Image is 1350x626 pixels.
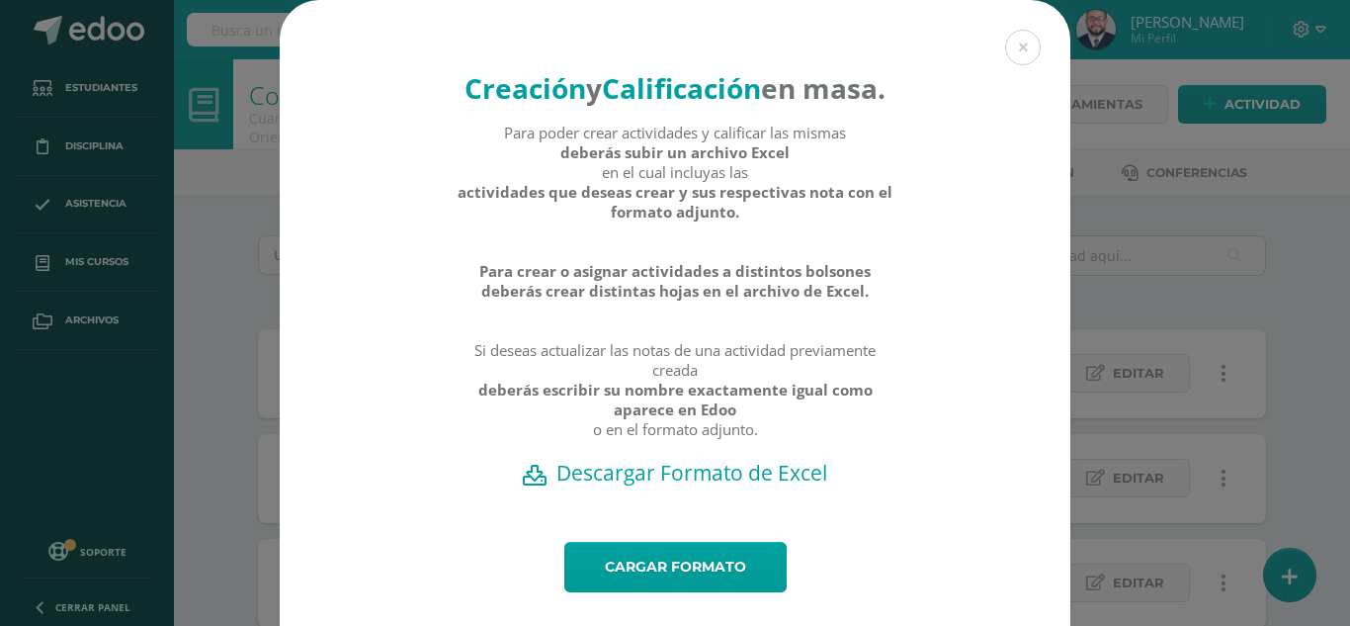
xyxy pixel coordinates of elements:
[564,542,787,592] a: Cargar formato
[457,69,894,107] h4: en masa.
[602,69,761,107] strong: Calificación
[314,459,1036,487] a: Descargar Formato de Excel
[457,261,894,301] strong: Para crear o asignar actividades a distintos bolsones deberás crear distintas hojas en el archivo...
[457,380,894,419] strong: deberás escribir su nombre exactamente igual como aparece en Edoo
[457,182,894,222] strong: actividades que deseas crear y sus respectivas nota con el formato adjunto.
[1005,30,1041,65] button: Close (Esc)
[464,69,586,107] strong: Creación
[586,69,602,107] strong: y
[560,142,790,162] strong: deberás subir un archivo Excel
[457,123,894,459] div: Para poder crear actividades y calificar las mismas en el cual incluyas las Si deseas actualizar ...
